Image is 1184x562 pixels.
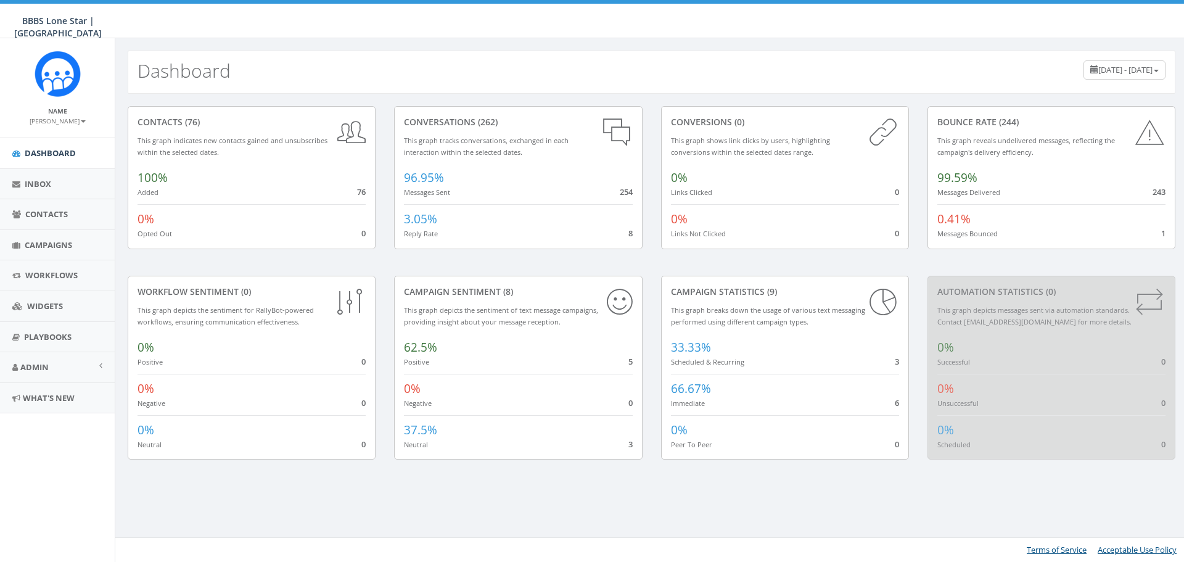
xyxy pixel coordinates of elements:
small: Scheduled & Recurring [671,357,744,366]
small: [PERSON_NAME] [30,117,86,125]
span: (0) [732,116,744,128]
small: This graph depicts messages sent via automation standards. Contact [EMAIL_ADDRESS][DOMAIN_NAME] f... [937,305,1132,326]
span: 0 [1161,439,1165,450]
h2: Dashboard [138,60,231,81]
div: Campaign Statistics [671,286,899,298]
small: Added [138,188,158,197]
small: Negative [138,399,165,408]
small: This graph breaks down the usage of various text messaging performed using different campaign types. [671,305,865,326]
small: Unsuccessful [937,399,979,408]
span: [DATE] - [DATE] [1098,64,1153,75]
span: 0% [671,422,688,438]
small: Successful [937,357,970,366]
span: Inbox [25,178,51,189]
span: 0 [628,397,633,408]
span: 0% [404,381,421,397]
small: Links Clicked [671,188,712,197]
span: 0% [937,381,954,397]
small: Links Not Clicked [671,229,726,238]
span: BBBS Lone Star | [GEOGRAPHIC_DATA] [14,15,102,39]
small: Positive [404,357,429,366]
span: 66.67% [671,381,711,397]
span: 99.59% [937,170,977,186]
span: 243 [1153,186,1165,197]
small: Messages Delivered [937,188,1000,197]
span: (9) [765,286,777,297]
span: 96.95% [404,170,444,186]
small: This graph reveals undelivered messages, reflecting the campaign's delivery efficiency. [937,136,1115,157]
div: conversions [671,116,899,128]
span: 0% [138,339,154,355]
span: Contacts [25,209,68,220]
span: 76 [357,186,366,197]
span: 3 [628,439,633,450]
span: 3.05% [404,211,437,227]
span: Widgets [27,300,63,312]
div: Workflow Sentiment [138,286,366,298]
span: 0 [361,228,366,239]
small: Immediate [671,399,705,408]
div: conversations [404,116,632,128]
span: 0 [361,356,366,367]
span: 100% [138,170,168,186]
span: 0 [361,439,366,450]
small: This graph indicates new contacts gained and unsubscribes within the selected dates. [138,136,327,157]
small: This graph shows link clicks by users, highlighting conversions within the selected dates range. [671,136,830,157]
small: This graph depicts the sentiment of text message campaigns, providing insight about your message ... [404,305,598,326]
small: Scheduled [937,440,971,449]
div: Automation Statistics [937,286,1165,298]
span: 37.5% [404,422,437,438]
span: (262) [475,116,498,128]
span: (76) [183,116,200,128]
small: Messages Sent [404,188,450,197]
small: Name [48,107,67,115]
span: What's New [23,392,75,403]
span: Admin [20,362,49,373]
small: This graph tracks conversations, exchanged in each interaction within the selected dates. [404,136,569,157]
span: 0% [138,422,154,438]
div: Campaign Sentiment [404,286,632,298]
span: 0 [1161,356,1165,367]
small: Negative [404,399,432,408]
div: Bounce Rate [937,116,1165,128]
span: 3 [895,356,899,367]
span: Campaigns [25,239,72,250]
small: Neutral [404,440,428,449]
span: 0% [671,170,688,186]
span: 0% [138,381,154,397]
small: Peer To Peer [671,440,712,449]
small: Positive [138,357,163,366]
small: Opted Out [138,229,172,238]
span: 5 [628,356,633,367]
span: 0% [937,422,954,438]
div: contacts [138,116,366,128]
span: 8 [628,228,633,239]
span: 62.5% [404,339,437,355]
span: 1 [1161,228,1165,239]
span: (0) [239,286,251,297]
span: Dashboard [25,147,76,159]
span: 0 [1161,397,1165,408]
a: [PERSON_NAME] [30,115,86,126]
span: 0% [138,211,154,227]
span: 0 [895,228,899,239]
span: 0% [671,211,688,227]
span: 6 [895,397,899,408]
span: 0 [895,186,899,197]
small: Reply Rate [404,229,438,238]
img: Rally_Corp_Icon_1.png [35,51,81,97]
span: 0 [361,397,366,408]
span: 254 [620,186,633,197]
span: 0.41% [937,211,971,227]
small: Messages Bounced [937,229,998,238]
span: 0 [895,439,899,450]
span: (8) [501,286,513,297]
span: (244) [997,116,1019,128]
small: This graph depicts the sentiment for RallyBot-powered workflows, ensuring communication effective... [138,305,314,326]
small: Neutral [138,440,162,449]
span: 33.33% [671,339,711,355]
a: Acceptable Use Policy [1098,544,1177,555]
span: (0) [1043,286,1056,297]
span: Workflows [25,270,78,281]
span: Playbooks [24,331,72,342]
